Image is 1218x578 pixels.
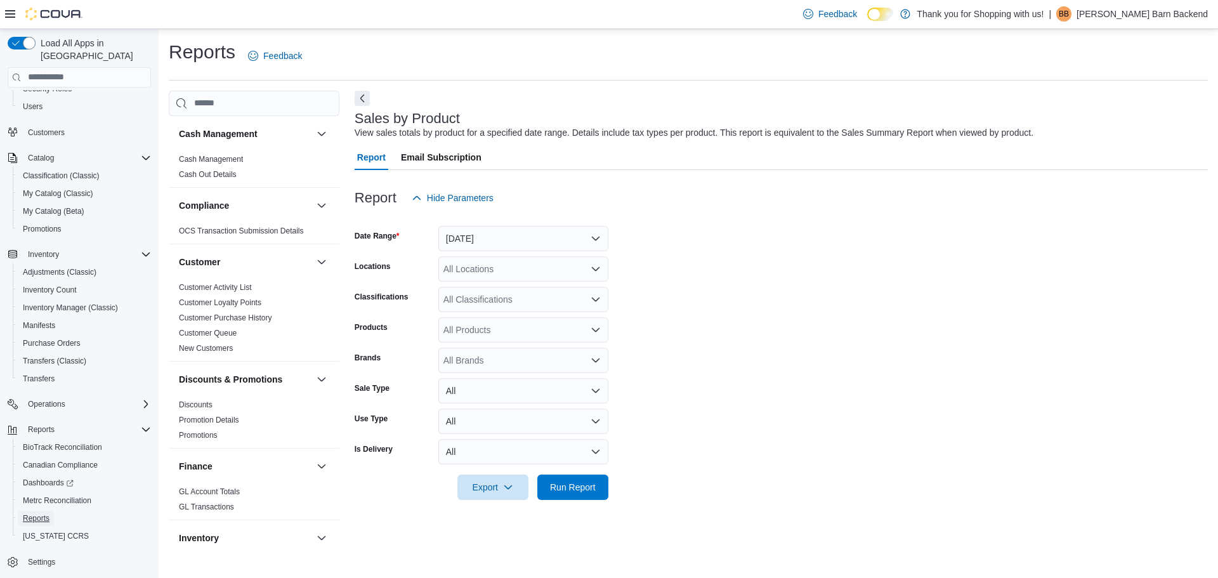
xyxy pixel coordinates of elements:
p: [PERSON_NAME] Barn Backend [1077,6,1208,22]
span: Report [357,145,386,170]
a: Promotion Details [179,416,239,424]
button: Run Report [537,475,608,500]
a: Promotions [179,431,218,440]
span: Discounts [179,400,213,410]
h1: Reports [169,39,235,65]
button: Discounts & Promotions [314,372,329,387]
button: Promotions [13,220,156,238]
span: Washington CCRS [18,529,151,544]
a: Customer Loyalty Points [179,298,261,307]
span: Customer Purchase History [179,313,272,323]
a: Inventory Count [18,282,82,298]
span: Feedback [263,49,302,62]
a: New Customers [179,344,233,353]
button: Metrc Reconciliation [13,492,156,509]
label: Brands [355,353,381,363]
a: Transfers [18,371,60,386]
label: Is Delivery [355,444,393,454]
p: Thank you for Shopping with us! [917,6,1044,22]
span: Customers [23,124,151,140]
a: Classification (Classic) [18,168,105,183]
a: My Catalog (Beta) [18,204,89,219]
button: Operations [23,397,70,412]
span: GL Transactions [179,502,234,512]
span: Inventory Manager (Classic) [23,303,118,313]
a: Customer Activity List [179,283,252,292]
span: Transfers [23,374,55,384]
div: Discounts & Promotions [169,397,339,448]
button: Inventory Count [13,281,156,299]
span: Purchase Orders [18,336,151,351]
button: Open list of options [591,325,601,335]
button: Transfers (Classic) [13,352,156,370]
div: View sales totals by product for a specified date range. Details include tax types per product. T... [355,126,1033,140]
a: OCS Transaction Submission Details [179,227,304,235]
button: Compliance [179,199,311,212]
span: Hide Parameters [427,192,494,204]
span: Settings [28,557,55,567]
span: Purchase Orders [23,338,81,348]
span: Dashboards [18,475,151,490]
span: Transfers (Classic) [23,356,86,366]
span: Inventory Count [23,285,77,295]
a: Customer Queue [179,329,237,338]
span: Catalog [23,150,151,166]
span: Reports [23,513,49,523]
div: Compliance [169,223,339,244]
a: Inventory Manager (Classic) [18,300,123,315]
div: Budd Barn Backend [1056,6,1071,22]
div: Finance [169,484,339,520]
button: All [438,439,608,464]
a: Feedback [798,1,862,27]
a: Manifests [18,318,60,333]
span: Dashboards [23,478,74,488]
h3: Compliance [179,199,229,212]
h3: Cash Management [179,128,258,140]
button: Open list of options [591,264,601,274]
span: Promotions [18,221,151,237]
span: Reports [28,424,55,435]
button: Inventory [3,246,156,263]
span: Users [18,99,151,114]
h3: Report [355,190,396,206]
span: Manifests [23,320,55,331]
span: New Customers [179,343,233,353]
button: Cash Management [179,128,311,140]
label: Sale Type [355,383,390,393]
button: Finance [179,460,311,473]
button: Cash Management [314,126,329,141]
h3: Customer [179,256,220,268]
span: BioTrack Reconciliation [23,442,102,452]
p: | [1049,6,1051,22]
a: My Catalog (Classic) [18,186,98,201]
a: Cash Management [179,155,243,164]
button: Inventory Manager (Classic) [13,299,156,317]
button: Customer [314,254,329,270]
button: Settings [3,553,156,571]
label: Classifications [355,292,409,302]
button: Export [457,475,528,500]
span: Inventory [28,249,59,259]
button: Canadian Compliance [13,456,156,474]
a: Dashboards [13,474,156,492]
a: GL Transactions [179,502,234,511]
span: Inventory Manager (Classic) [18,300,151,315]
span: Settings [23,554,151,570]
span: Cash Out Details [179,169,237,180]
span: Canadian Compliance [23,460,98,470]
span: Metrc Reconciliation [23,496,91,506]
span: BB [1059,6,1069,22]
a: Reports [18,511,55,526]
label: Date Range [355,231,400,241]
label: Products [355,322,388,332]
button: My Catalog (Classic) [13,185,156,202]
button: [DATE] [438,226,608,251]
button: Manifests [13,317,156,334]
span: Promotions [23,224,62,234]
button: Reports [3,421,156,438]
span: Catalog [28,153,54,163]
span: Adjustments (Classic) [18,265,151,280]
a: Canadian Compliance [18,457,103,473]
button: Reports [23,422,60,437]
